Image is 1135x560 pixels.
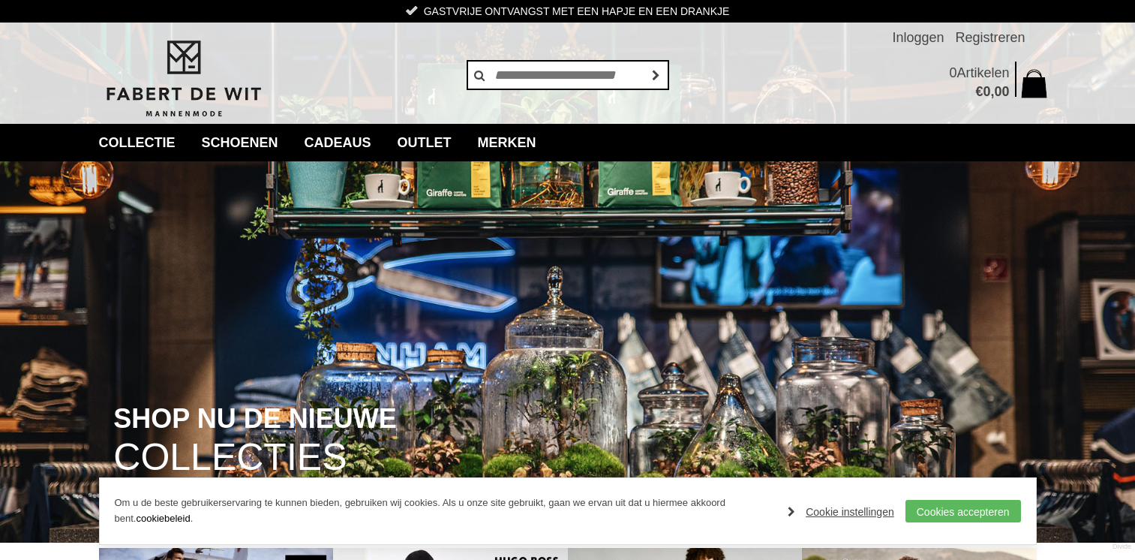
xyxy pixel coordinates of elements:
a: Cadeaus [293,124,383,161]
span: 00 [994,84,1009,99]
a: Merken [467,124,548,161]
a: Schoenen [191,124,290,161]
a: Inloggen [892,23,944,53]
img: Fabert de Wit [99,38,268,119]
a: collectie [88,124,187,161]
span: € [975,84,983,99]
span: Artikelen [956,65,1009,80]
a: Divide [1112,537,1131,556]
a: Registreren [955,23,1025,53]
a: Cookie instellingen [788,501,894,523]
span: , [990,84,994,99]
span: SHOP NU DE NIEUWE [113,405,396,433]
a: Outlet [386,124,463,161]
span: 0 [983,84,990,99]
p: Om u de beste gebruikerservaring te kunnen bieden, gebruiken wij cookies. Als u onze site gebruik... [115,495,773,527]
a: Cookies accepteren [905,500,1021,522]
span: COLLECTIES [113,438,347,477]
a: cookiebeleid [136,513,190,524]
span: 0 [949,65,956,80]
